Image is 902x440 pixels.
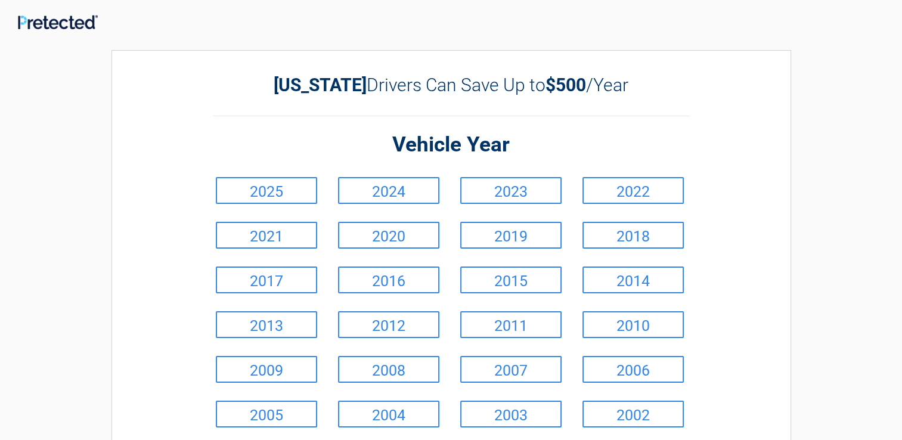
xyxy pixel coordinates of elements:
a: 2013 [216,311,317,338]
a: 2022 [582,177,684,204]
a: 2024 [338,177,439,204]
b: [US_STATE] [274,75,367,95]
a: 2006 [582,356,684,383]
a: 2004 [338,401,439,427]
a: 2015 [460,267,562,293]
h2: Drivers Can Save Up to /Year [213,75,690,95]
a: 2023 [460,177,562,204]
a: 2018 [582,222,684,249]
b: $500 [545,75,586,95]
a: 2020 [338,222,439,249]
a: 2009 [216,356,317,383]
img: Main Logo [18,15,98,29]
a: 2003 [460,401,562,427]
a: 2025 [216,177,317,204]
a: 2010 [582,311,684,338]
a: 2017 [216,267,317,293]
a: 2008 [338,356,439,383]
a: 2005 [216,401,317,427]
a: 2021 [216,222,317,249]
a: 2019 [460,222,562,249]
a: 2011 [460,311,562,338]
a: 2002 [582,401,684,427]
h2: Vehicle Year [213,131,690,159]
a: 2016 [338,267,439,293]
a: 2007 [460,356,562,383]
a: 2012 [338,311,439,338]
a: 2014 [582,267,684,293]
